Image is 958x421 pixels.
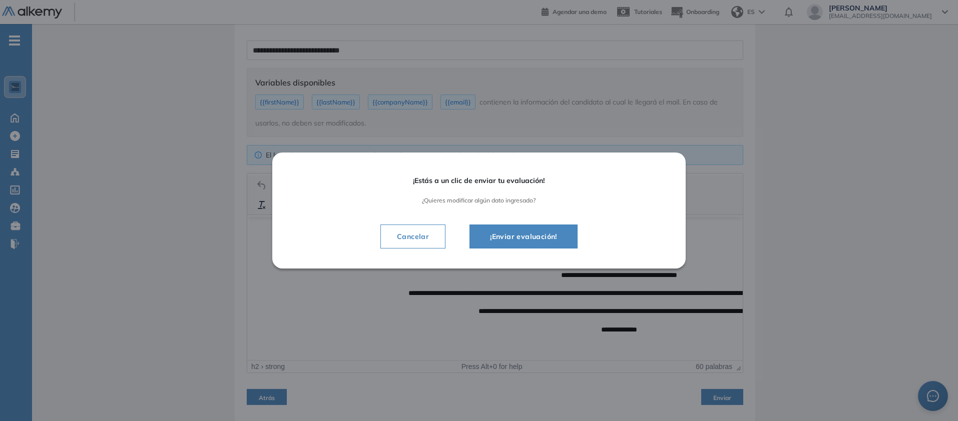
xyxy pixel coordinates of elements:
span: ¿Quieres modificar algún dato ingresado? [300,197,658,204]
button: Cancelar [380,224,445,248]
span: ¡Estás a un clic de enviar tu evaluación! [300,176,658,185]
body: Área de texto enriquecido. Pulse ALT-0 para abrir la ayuda. [5,8,491,118]
span: Cancelar [389,230,437,242]
button: ¡Enviar evaluación! [469,224,578,248]
span: ¡Enviar evaluación! [482,230,565,242]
